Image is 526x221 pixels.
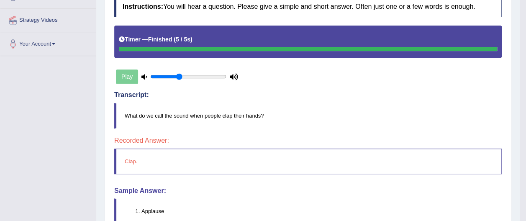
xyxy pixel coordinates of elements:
b: Instructions: [123,3,163,10]
h4: Transcript: [114,91,502,99]
blockquote: Clap. [114,149,502,174]
h4: Sample Answer: [114,187,502,195]
a: Your Account [0,32,96,53]
li: Applause [141,207,501,215]
b: ) [190,36,192,43]
b: 5 / 5s [176,36,190,43]
a: Strategy Videos [0,8,96,29]
h5: Timer — [119,36,192,43]
b: Finished [148,36,172,43]
h4: Recorded Answer: [114,137,502,144]
blockquote: What do we call the sound when people clap their hands? [114,103,502,128]
b: ( [174,36,176,43]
